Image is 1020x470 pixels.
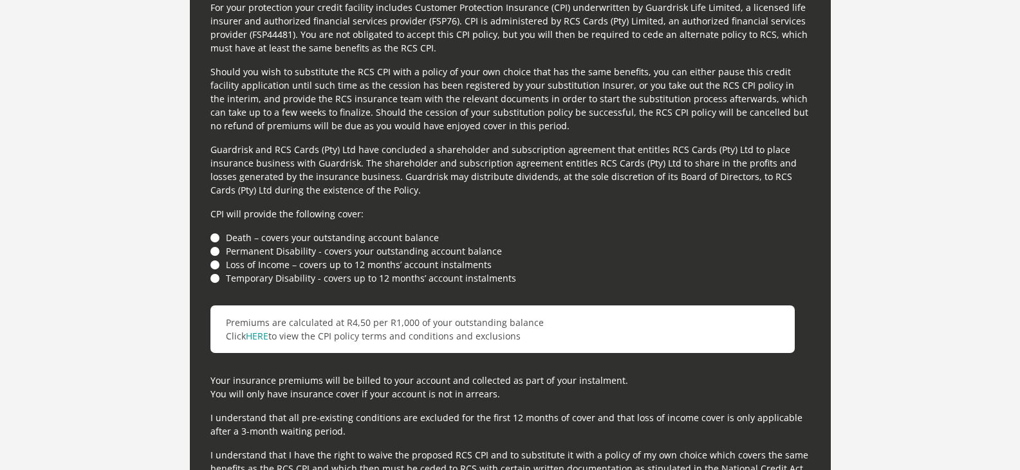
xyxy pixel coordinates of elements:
[210,244,810,258] li: Permanent Disability - covers your outstanding account balance
[210,271,810,285] li: Temporary Disability - covers up to 12 months’ account instalments
[210,305,795,353] p: Premiums are calculated at R4,50 per R1,000 of your outstanding balance Click to view the CPI pol...
[246,330,268,342] a: HERE
[210,65,810,132] p: Should you wish to substitute the RCS CPI with a policy of your own choice that has the same bene...
[210,143,810,197] p: Guardrisk and RCS Cards (Pty) Ltd have concluded a shareholder and subscription agreement that en...
[210,411,810,438] p: I understand that all pre-existing conditions are excluded for the first 12 months of cover and t...
[210,231,810,244] li: Death – covers your outstanding account balance
[210,207,810,221] p: CPI will provide the following cover:
[210,258,810,271] li: Loss of Income – covers up to 12 months’ account instalments
[210,374,810,401] p: Your insurance premiums will be billed to your account and collected as part of your instalment. ...
[210,1,810,55] p: For your protection your credit facility includes Customer Protection Insurance (CPI) underwritte...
